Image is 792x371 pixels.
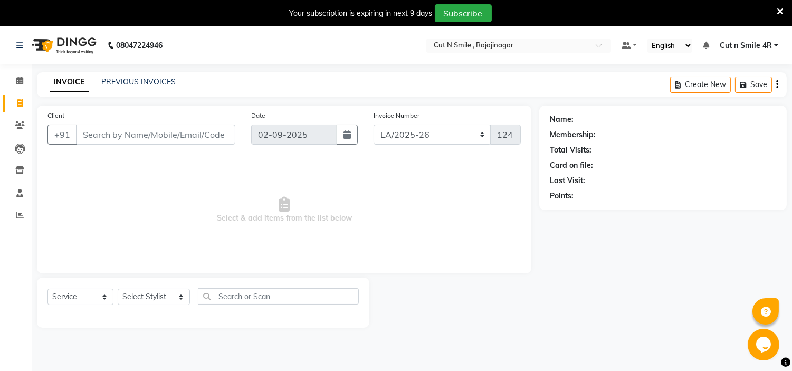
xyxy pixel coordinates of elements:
span: Cut n Smile 4R [720,40,772,51]
div: Card on file: [550,160,593,171]
div: Last Visit: [550,175,585,186]
button: Subscribe [435,4,492,22]
label: Invoice Number [374,111,419,120]
div: Points: [550,191,574,202]
button: +91 [47,125,77,145]
img: logo [27,31,99,60]
button: Create New [670,77,731,93]
b: 08047224946 [116,31,163,60]
button: Save [735,77,772,93]
iframe: chat widget [748,329,781,360]
div: Name: [550,114,574,125]
div: Membership: [550,129,596,140]
a: PREVIOUS INVOICES [101,77,176,87]
span: Select & add items from the list below [47,157,521,263]
div: Your subscription is expiring in next 9 days [290,8,433,19]
a: INVOICE [50,73,89,92]
label: Date [251,111,265,120]
input: Search by Name/Mobile/Email/Code [76,125,235,145]
div: Total Visits: [550,145,591,156]
label: Client [47,111,64,120]
input: Search or Scan [198,288,359,305]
